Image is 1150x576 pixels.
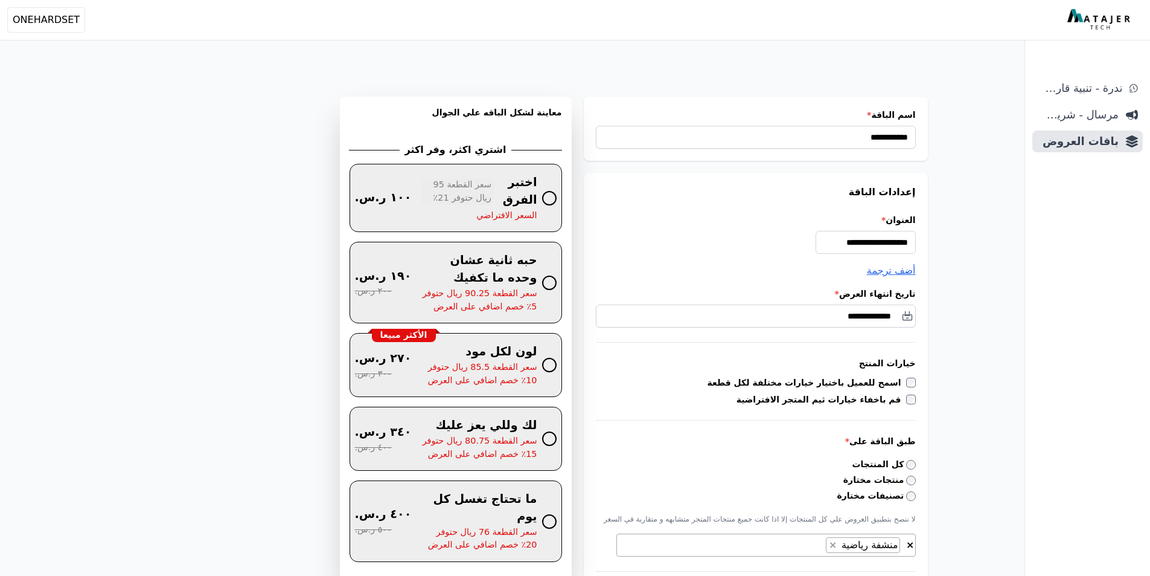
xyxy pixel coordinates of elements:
button: قم بإزالة كل العناصر [906,537,915,549]
h3: خيارات المنتج [596,357,916,369]
p: لا ننصح بتطبيق العروض علي كل المنتجات إلا اذا كانت جميع منتجات المتجر متشابهه و متقاربة في السعر [596,514,916,524]
label: قم باخفاء خيارات ثيم المتجر الافتراضية [736,393,906,406]
span: سعر القطعة 80.75 ريال حتوفر 15٪ خصم اضافي على العرض [421,435,537,461]
span: ٣٤٠ ر.س. [355,424,412,441]
h3: إعدادات الباقة [596,185,916,199]
span: لون لكل مود [465,343,537,361]
span: السعر الافتراضي [476,209,537,222]
span: سعر القطعة 76 ريال حتوفر 20٪ خصم اضافي على العرض [421,526,537,552]
span: ٥٠٠ ر.س. [355,523,392,537]
input: كل المنتجات [906,460,916,470]
span: منشفة رياضية [839,539,899,551]
span: × [829,539,837,551]
span: اختبر الفرق [499,174,537,209]
div: الأكثر مبيعا [372,329,436,342]
iframe: chat widget [1075,500,1150,558]
span: ٣٠٠ ر.س. [355,367,392,381]
label: منتجات مختارة [843,474,916,487]
button: ONEHARDSET [7,7,85,33]
h2: اشتري اكثر، وفر اكثر [400,143,511,157]
span: لك وللي يعز عليك [435,417,537,435]
span: ما تحتاج تغسل كل يوم [421,491,537,526]
span: ندرة - تنبية قارب علي النفاذ [1037,80,1122,97]
label: تاريخ انتهاء العرض [596,288,916,300]
input: تصنيفات مختارة [906,491,916,501]
span: ٢٠٠ ر.س. [355,285,392,298]
span: ONEHARDSET [13,13,80,27]
input: منتجات مختارة [906,476,916,485]
span: سعر القطعة 90.25 ريال حتوفر 5٪ خصم اضافي على العرض [421,287,537,313]
span: ١٩٠ ر.س. [355,268,412,285]
span: ٤٠٠ ر.س. [355,506,412,523]
span: × [906,539,914,551]
label: اسم الباقة [596,109,916,121]
span: ٢٧٠ ر.س. [355,350,412,367]
label: كل المنتجات [852,458,916,471]
span: ١٠٠ ر.س. [355,189,412,207]
li: منشفة رياضية [826,537,899,553]
span: مرسال - شريط دعاية [1037,106,1119,123]
button: Remove item [826,538,839,552]
label: تصنيفات مختارة [837,490,916,502]
span: ٤٠٠ ر.س. [355,441,392,455]
span: باقات العروض [1037,133,1119,150]
span: حبه ثانية عشان وحده ما تكفيك [421,252,537,287]
span: أضف ترجمة [867,265,916,276]
h3: معاينة لشكل الباقه علي الجوال [350,106,562,133]
span: سعر القطعة 95 ريال حتوفر 21٪ [421,178,494,204]
label: العنوان [596,214,916,226]
span: سعر القطعة 85.5 ريال حتوفر 10٪ خصم اضافي على العرض [421,361,537,387]
button: أضف ترجمة [867,264,916,278]
label: طبق الباقة على [596,435,916,447]
img: MatajerTech Logo [1067,9,1133,31]
label: اسمح للعميل باختيار خيارات مختلفة لكل قطعة [708,377,906,389]
textarea: Search [816,539,823,553]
